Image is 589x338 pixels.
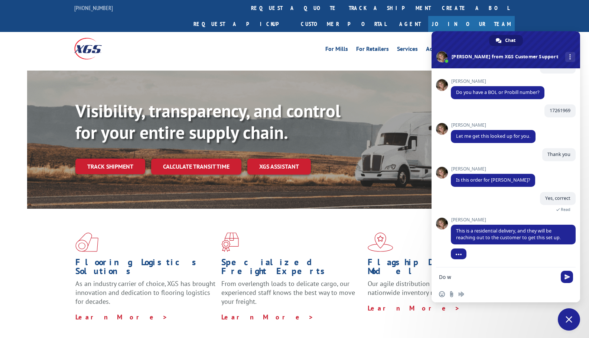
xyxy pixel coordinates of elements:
[392,16,428,32] a: Agent
[75,258,216,279] h1: Flooring Logistics Solutions
[295,16,392,32] a: Customer Portal
[456,228,561,241] span: This is a residential delivery, and they will be reaching out to the customer to get this set up.
[74,4,113,12] a: [PHONE_NUMBER]
[368,258,508,279] h1: Flagship Distribution Model
[428,16,515,32] a: Join Our Team
[75,159,145,174] a: Track shipment
[565,52,575,62] div: More channels
[75,99,341,144] b: Visibility, transparency, and control for your entire supply chain.
[456,177,530,183] span: Is this order for [PERSON_NAME]?
[451,79,544,84] span: [PERSON_NAME]
[75,233,98,252] img: xgs-icon-total-supply-chain-intelligence-red
[75,313,168,321] a: Learn More >
[368,304,460,312] a: Learn More >
[368,279,504,297] span: Our agile distribution network gives you nationwide inventory management on demand.
[451,123,536,128] span: [PERSON_NAME]
[547,151,570,157] span: Thank you
[449,291,455,297] span: Send a file
[489,35,523,46] div: Chat
[458,291,464,297] span: Audio message
[550,107,570,114] span: 17261969
[545,195,570,201] span: Yes, correct
[221,233,239,252] img: xgs-icon-focused-on-flooring-red
[426,46,456,54] a: Advantages
[75,279,215,306] span: As an industry carrier of choice, XGS has brought innovation and dedication to flooring logistics...
[397,46,418,54] a: Services
[356,46,389,54] a: For Retailers
[151,159,241,175] a: Calculate transit time
[221,279,362,312] p: From overlength loads to delicate cargo, our experienced staff knows the best way to move your fr...
[558,308,580,331] div: Close chat
[221,258,362,279] h1: Specialized Freight Experts
[188,16,295,32] a: Request a pickup
[456,133,530,139] span: Let me get this looked up for you.
[221,313,314,321] a: Learn More >
[451,217,576,222] span: [PERSON_NAME]
[325,46,348,54] a: For Mills
[456,89,539,95] span: Do you have a BOL or Probill number?
[368,233,393,252] img: xgs-icon-flagship-distribution-model-red
[561,207,570,212] span: Read
[439,274,556,280] textarea: Compose your message...
[247,159,311,175] a: XGS ASSISTANT
[505,35,515,46] span: Chat
[561,271,573,283] span: Send
[451,166,535,172] span: [PERSON_NAME]
[439,291,445,297] span: Insert an emoji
